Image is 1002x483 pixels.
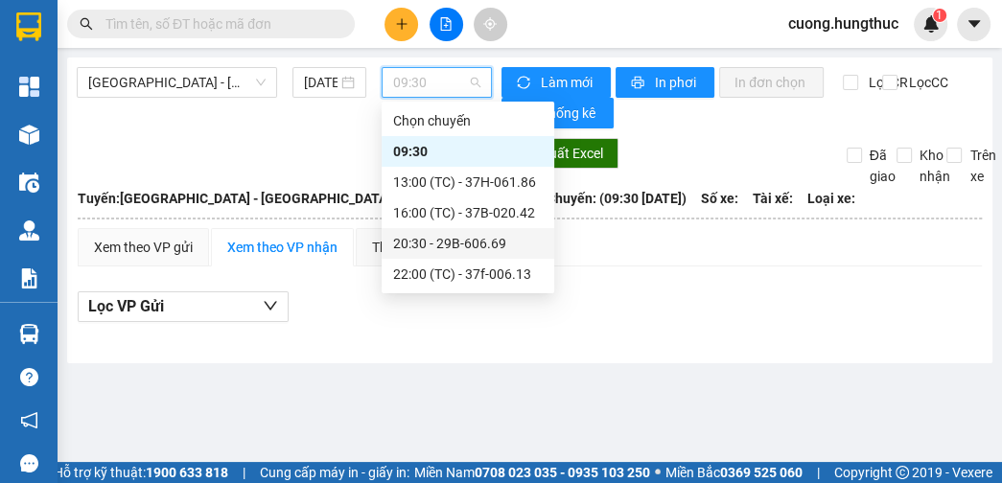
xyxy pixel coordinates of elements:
[56,15,200,173] b: XE GIƯỜNG NẰM CAO CẤP HÙNG THỤC
[475,465,650,480] strong: 0708 023 035 - 0935 103 250
[501,98,614,128] button: bar-chartThống kê
[78,191,532,206] b: Tuyến: [GEOGRAPHIC_DATA] - [GEOGRAPHIC_DATA] - [GEOGRAPHIC_DATA]
[896,466,909,479] span: copyright
[393,110,543,131] div: Chọn chuyến
[94,237,193,258] div: Xem theo VP gửi
[88,68,266,97] span: Bắc Ninh - Hà Nội - Tân Kỳ
[78,291,289,322] button: Lọc VP Gửi
[616,67,714,98] button: printerIn phơi
[922,15,940,33] img: icon-new-feature
[19,172,39,193] img: warehouse-icon
[936,9,943,22] span: 1
[414,462,650,483] span: Miền Nam
[547,188,687,209] span: Chuyến: (09:30 [DATE])
[483,17,497,31] span: aim
[20,411,38,429] span: notification
[655,72,699,93] span: In phơi
[517,76,533,91] span: sync
[501,67,611,98] button: syncLàm mới
[19,220,39,241] img: warehouse-icon
[304,72,338,93] input: 12/10/2025
[862,145,903,187] span: Đã giao
[19,77,39,97] img: dashboard-icon
[80,17,93,31] span: search
[88,294,164,318] span: Lọc VP Gửi
[665,462,803,483] span: Miền Bắc
[393,68,480,97] span: 09:30
[807,188,855,209] span: Loại xe:
[16,12,41,41] img: logo-vxr
[430,8,463,41] button: file-add
[263,298,278,313] span: down
[773,11,914,35] span: cuong.hungthuc
[701,188,738,209] span: Số xe:
[243,462,245,483] span: |
[900,72,950,93] span: Lọc CC
[393,141,543,162] div: 09:30
[753,188,793,209] span: Tài xế:
[393,172,543,193] div: 13:00 (TC) - 37H-061.86
[631,76,647,91] span: printer
[541,103,598,124] span: Thống kê
[912,145,958,187] span: Kho nhận
[504,138,618,169] button: downloadXuất Excel
[105,13,332,34] input: Tìm tên, số ĐT hoặc mã đơn
[966,15,983,33] span: caret-down
[372,237,427,258] div: Thống kê
[861,72,911,93] span: Lọc CR
[11,50,46,146] img: logo.jpg
[474,8,507,41] button: aim
[393,264,543,285] div: 22:00 (TC) - 37f-006.13
[719,67,824,98] button: In đơn chọn
[19,268,39,288] img: solution-icon
[393,233,543,254] div: 20:30 - 29B-606.69
[260,462,409,483] span: Cung cấp máy in - giấy in:
[146,465,228,480] strong: 1900 633 818
[19,125,39,145] img: warehouse-icon
[720,465,803,480] strong: 0369 525 060
[20,368,38,386] span: question-circle
[393,202,543,223] div: 16:00 (TC) - 37B-020.42
[541,72,595,93] span: Làm mới
[227,237,338,258] div: Xem theo VP nhận
[395,17,408,31] span: plus
[439,17,453,31] span: file-add
[20,454,38,472] span: message
[933,9,946,22] sup: 1
[384,8,418,41] button: plus
[655,469,661,476] span: ⚪️
[54,462,228,483] span: Hỗ trợ kỹ thuật:
[957,8,990,41] button: caret-down
[382,105,554,136] div: Chọn chuyến
[817,462,820,483] span: |
[19,324,39,344] img: warehouse-icon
